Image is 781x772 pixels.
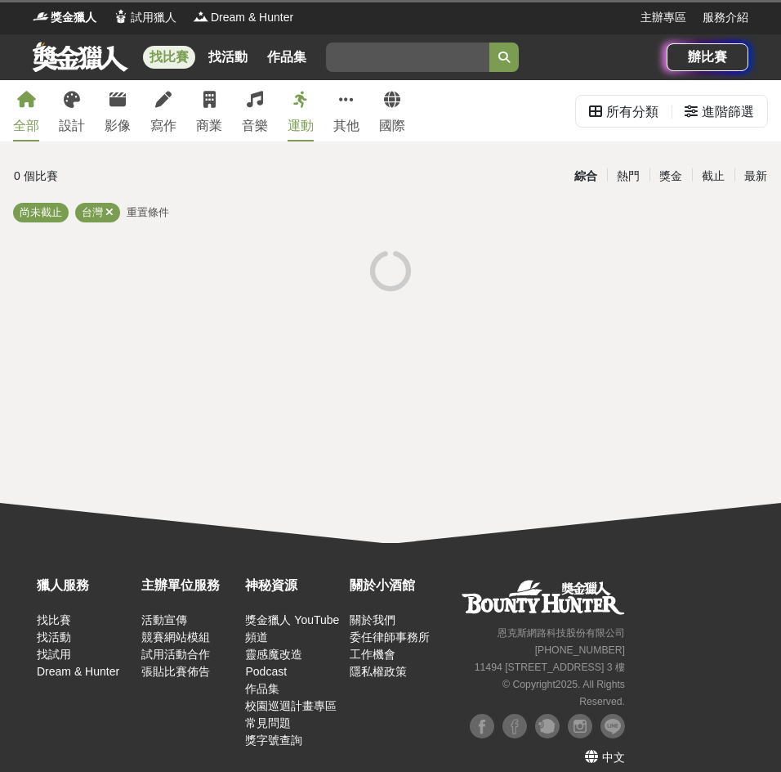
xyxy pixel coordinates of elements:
[245,682,279,695] a: 作品集
[193,9,293,26] a: LogoDream & Hunter
[150,80,176,141] a: 寫作
[242,80,268,141] a: 音樂
[692,162,734,191] div: 截止
[350,631,430,644] a: 委任律師事務所
[51,9,96,26] span: 獎金獵人
[245,576,341,595] div: 神秘資源
[333,80,359,141] a: 其他
[535,644,625,656] small: [PHONE_NUMBER]
[13,80,39,141] a: 全部
[211,9,293,26] span: Dream & Hunter
[702,96,754,128] div: 進階篩選
[649,162,692,191] div: 獎金
[141,631,210,644] a: 競賽網站模組
[288,80,314,141] a: 運動
[245,648,302,678] a: 靈感魔改造 Podcast
[37,648,71,661] a: 找試用
[59,80,85,141] a: 設計
[150,116,176,136] div: 寫作
[82,206,103,218] span: 台灣
[196,116,222,136] div: 商業
[37,631,71,644] a: 找活動
[105,116,131,136] div: 影像
[37,576,133,595] div: 獵人服務
[640,9,686,26] a: 主辦專區
[245,734,302,747] a: 獎字號查詢
[242,116,268,136] div: 音樂
[245,613,339,644] a: 獎金獵人 YouTube 頻道
[502,714,527,738] img: Facebook
[568,714,592,738] img: Instagram
[350,613,395,626] a: 關於我們
[113,9,176,26] a: Logo試用獵人
[196,80,222,141] a: 商業
[193,8,209,25] img: Logo
[470,714,494,738] img: Facebook
[600,714,625,738] img: LINE
[113,8,129,25] img: Logo
[350,665,407,678] a: 隱私權政策
[202,46,254,69] a: 找活動
[143,46,195,69] a: 找比賽
[379,80,405,141] a: 國際
[245,699,337,712] a: 校園巡迴計畫專區
[13,116,39,136] div: 全部
[141,648,210,661] a: 試用活動合作
[502,679,625,707] small: © Copyright 2025 . All Rights Reserved.
[379,116,405,136] div: 國際
[37,665,119,678] a: Dream & Hunter
[703,9,748,26] a: 服務介紹
[565,162,607,191] div: 綜合
[475,662,625,673] small: 11494 [STREET_ADDRESS] 3 樓
[667,43,748,71] a: 辦比賽
[33,8,49,25] img: Logo
[245,716,291,729] a: 常見問題
[602,751,625,764] span: 中文
[734,162,777,191] div: 最新
[141,665,210,678] a: 張貼比賽佈告
[20,206,62,218] span: 尚未截止
[333,116,359,136] div: 其他
[59,116,85,136] div: 設計
[127,206,169,218] span: 重置條件
[535,714,560,738] img: Plurk
[606,96,658,128] div: 所有分類
[33,9,96,26] a: Logo獎金獵人
[350,648,395,661] a: 工作機會
[105,80,131,141] a: 影像
[14,162,264,191] div: 0 個比賽
[607,162,649,191] div: 熱門
[141,576,238,595] div: 主辦單位服務
[350,576,446,595] div: 關於小酒館
[131,9,176,26] span: 試用獵人
[498,627,625,639] small: 恩克斯網路科技股份有限公司
[288,116,314,136] div: 運動
[141,613,187,626] a: 活動宣傳
[261,46,313,69] a: 作品集
[37,613,71,626] a: 找比賽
